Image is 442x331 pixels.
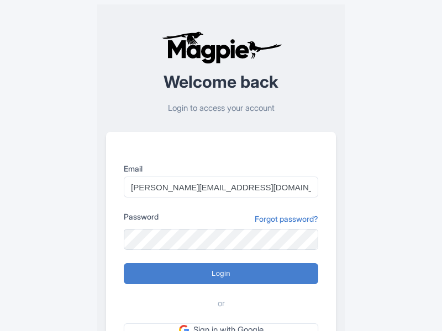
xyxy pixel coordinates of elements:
input: you@example.com [124,177,318,197]
input: Login [124,263,318,284]
span: or [218,297,225,310]
label: Password [124,211,159,222]
p: Login to access your account [106,102,336,115]
label: Email [124,163,318,174]
h2: Welcome back [106,73,336,91]
img: logo-ab69f6fb50320c5b225c76a69d11143b.png [159,31,283,64]
a: Forgot password? [255,213,318,225]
